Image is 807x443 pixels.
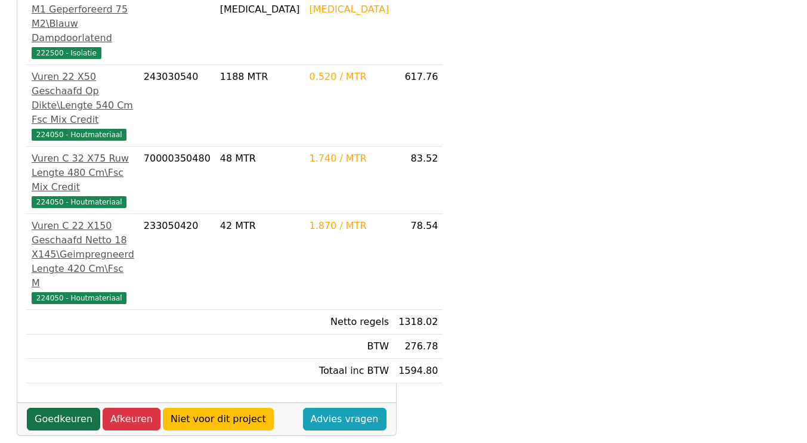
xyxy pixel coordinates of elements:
td: 276.78 [394,334,443,359]
td: Totaal inc BTW [305,359,394,383]
div: 0.520 / MTR [310,70,389,84]
a: Advies vragen [303,408,387,430]
td: 233050420 [139,214,215,310]
td: 617.76 [394,65,443,147]
td: 1318.02 [394,310,443,334]
td: 1594.80 [394,359,443,383]
td: 243030540 [139,65,215,147]
div: 1.740 / MTR [310,151,389,166]
a: Niet voor dit project [163,408,274,430]
span: 224050 - Houtmateriaal [32,196,126,208]
a: Goedkeuren [27,408,100,430]
div: 1.870 / MTR [310,219,389,233]
span: 222500 - Isolatie [32,47,101,59]
td: 83.52 [394,147,443,214]
span: 224050 - Houtmateriaal [32,129,126,141]
a: Vuren C 32 X75 Ruw Lengte 480 Cm\Fsc Mix Credit224050 - Houtmateriaal [32,151,134,209]
td: BTW [305,334,394,359]
div: Vuren C 22 X150 Geschaafd Netto 18 X145\Geimpregneerd Lengte 420 Cm\Fsc M [32,219,134,290]
a: Afkeuren [103,408,160,430]
a: Vuren C 22 X150 Geschaafd Netto 18 X145\Geimpregneerd Lengte 420 Cm\Fsc M224050 - Houtmateriaal [32,219,134,305]
div: 42 MTR [220,219,300,233]
div: Vuren C 32 X75 Ruw Lengte 480 Cm\Fsc Mix Credit [32,151,134,194]
td: 78.54 [394,214,443,310]
div: Vuren 22 X50 Geschaafd Op Dikte\Lengte 540 Cm Fsc Mix Credit [32,70,134,127]
td: 70000350480 [139,147,215,214]
div: 48 MTR [220,151,300,166]
a: Vuren 22 X50 Geschaafd Op Dikte\Lengte 540 Cm Fsc Mix Credit224050 - Houtmateriaal [32,70,134,141]
div: 1188 MTR [220,70,300,84]
td: Netto regels [305,310,394,334]
span: 224050 - Houtmateriaal [32,292,126,304]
